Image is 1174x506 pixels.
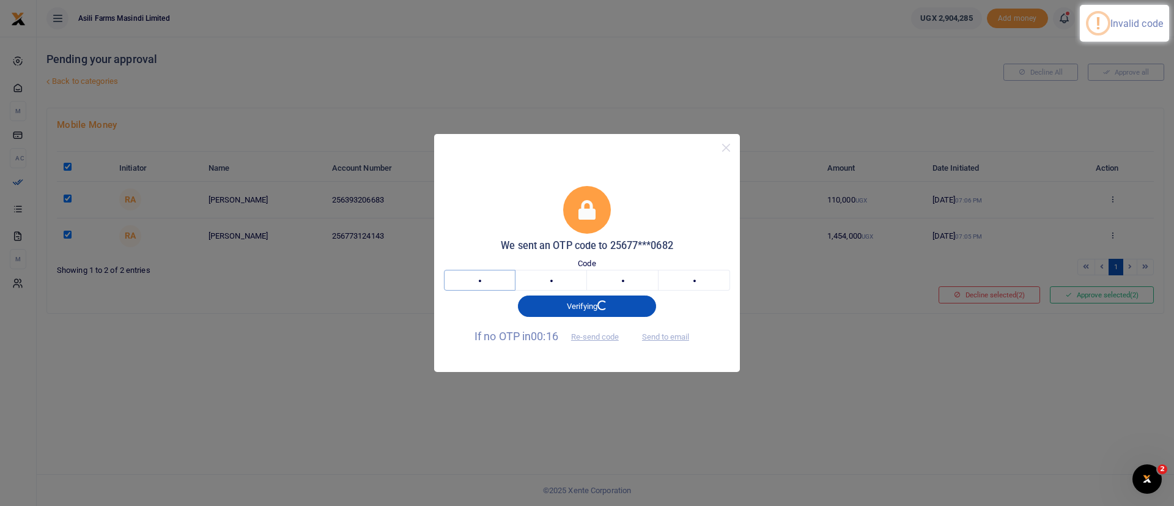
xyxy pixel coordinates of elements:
[444,240,730,252] h5: We sent an OTP code to 25677***0682
[717,139,735,157] button: Close
[518,296,656,317] button: Verifying
[1096,13,1101,33] div: !
[1132,464,1162,494] iframe: Intercom live chat
[578,258,596,270] label: Code
[1110,18,1163,29] div: Invalid code
[1157,464,1167,474] span: 2
[474,330,629,343] span: If no OTP in
[531,330,558,343] span: 00:16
